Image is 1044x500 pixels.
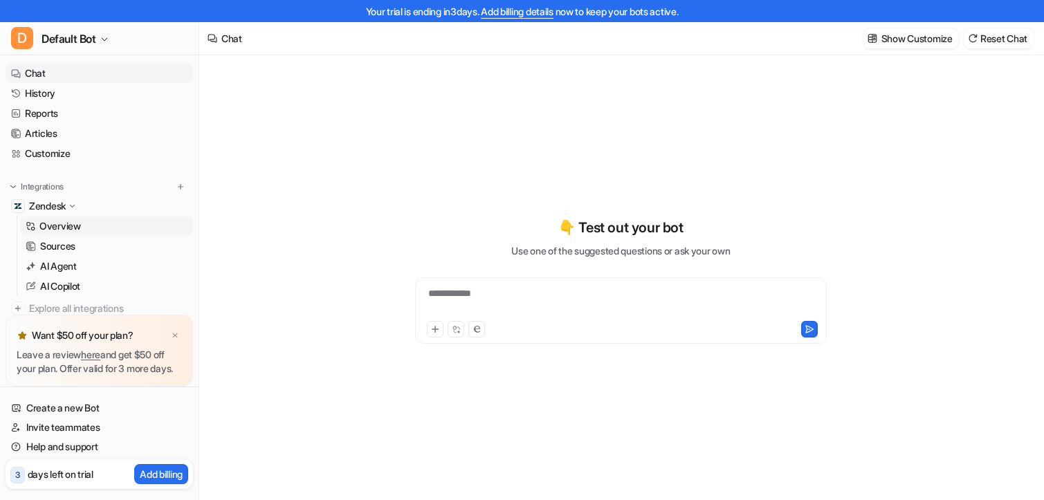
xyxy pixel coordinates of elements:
button: Integrations [6,180,68,194]
a: Add billing details [481,6,553,17]
p: Want $50 off your plan? [32,328,134,342]
button: Add billing [134,464,188,484]
p: Zendesk [29,199,66,213]
a: Explore all integrations [6,299,193,318]
p: 3 [15,469,20,481]
p: Leave a review and get $50 off your plan. Offer valid for 3 more days. [17,348,182,376]
span: Default Bot [42,29,96,48]
p: Use one of the suggested questions or ask your own [511,243,730,258]
p: Overview [39,219,81,233]
button: Show Customize [863,28,958,48]
a: Help and support [6,437,193,456]
span: D [11,27,33,49]
p: Show Customize [881,31,953,46]
img: star [17,330,28,341]
a: here [81,349,100,360]
p: Sources [40,239,75,253]
img: reset [968,33,978,44]
a: Create a new Bot [6,398,193,418]
a: Reports [6,104,193,123]
a: Customize [6,144,193,163]
img: Zendesk [14,202,22,210]
p: AI Copilot [40,279,80,293]
a: AI Agent [20,257,193,276]
div: Chat [221,31,242,46]
a: Sources [20,237,193,256]
button: Reset Chat [964,28,1033,48]
p: Add billing [140,467,183,481]
p: AI Agent [40,259,77,273]
a: History [6,84,193,103]
a: AI Copilot [20,277,193,296]
img: explore all integrations [11,302,25,315]
p: 👇 Test out your bot [558,217,683,238]
p: days left on trial [28,467,93,481]
img: expand menu [8,182,18,192]
a: Chat [6,64,193,83]
a: Invite teammates [6,418,193,437]
img: menu_add.svg [176,182,185,192]
p: Integrations [21,181,64,192]
a: Articles [6,124,193,143]
img: x [171,331,179,340]
a: Overview [20,216,193,236]
span: Explore all integrations [29,297,187,320]
img: customize [868,33,877,44]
